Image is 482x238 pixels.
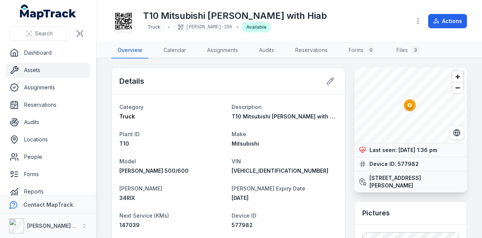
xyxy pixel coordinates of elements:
a: Reservations [6,97,90,112]
span: Category [119,104,143,110]
strong: Contact MapTrack [23,201,73,208]
div: 3 [411,46,420,55]
strong: Device ID: [369,160,396,168]
button: Actions [428,14,467,28]
span: Device ID [232,212,256,219]
span: [PERSON_NAME] [119,185,162,192]
time: 12/02/2026, 11:00:00 am [232,195,249,201]
button: Search [9,26,70,41]
strong: Last seen: [369,146,397,154]
a: People [6,149,90,164]
span: Search [35,30,53,37]
div: [PERSON_NAME]-356 [173,22,233,32]
div: 0 [366,46,375,55]
h1: T10 Mitsubishi [PERSON_NAME] with Hiab [143,10,327,22]
span: Truck [148,24,160,30]
strong: [STREET_ADDRESS][PERSON_NAME] [369,174,462,189]
button: Zoom out [452,82,463,93]
a: Audits [6,115,90,130]
h3: Pictures [362,208,390,218]
span: 147039 [119,222,140,228]
span: T10 Mitsubishi [PERSON_NAME] with Hiab [232,113,342,120]
time: 29/08/2025, 1:36:35 pm [398,147,437,153]
a: Reports [6,184,90,199]
span: [VEHICLE_IDENTIFICATION_NUMBER] [232,167,328,174]
span: Model [119,158,136,164]
button: Zoom in [452,71,463,82]
span: T10 [119,140,129,147]
span: VIN [232,158,241,164]
strong: [PERSON_NAME] Group [27,223,89,229]
a: Assignments [201,43,244,58]
a: Overview [111,43,148,58]
span: Plant ID [119,131,140,137]
a: Forms [6,167,90,182]
span: [PERSON_NAME] 500/600 [119,167,189,174]
span: 34RIX [119,195,135,201]
a: Assignments [6,80,90,95]
span: Mitsubishi [232,140,259,147]
span: Next Service (KMs) [119,212,169,219]
strong: 577982 [398,160,419,168]
a: Forms0 [343,43,381,58]
span: [DATE] 1:36 pm [398,147,437,153]
canvas: Map [354,68,465,143]
a: Assets [6,63,90,78]
button: Switch to Satellite View [450,126,464,140]
span: [DATE] [232,195,249,201]
a: MapTrack [20,5,76,20]
span: [PERSON_NAME] Expiry Date [232,185,305,192]
span: Truck [119,113,135,120]
span: Description [232,104,262,110]
a: Dashboard [6,45,90,60]
h2: Details [119,76,144,86]
span: 577982 [232,222,253,228]
span: Make [232,131,246,137]
a: Calendar [157,43,192,58]
a: Locations [6,132,90,147]
div: Available [242,22,271,32]
a: Reservations [289,43,334,58]
a: Audits [253,43,280,58]
a: Files3 [390,43,426,58]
